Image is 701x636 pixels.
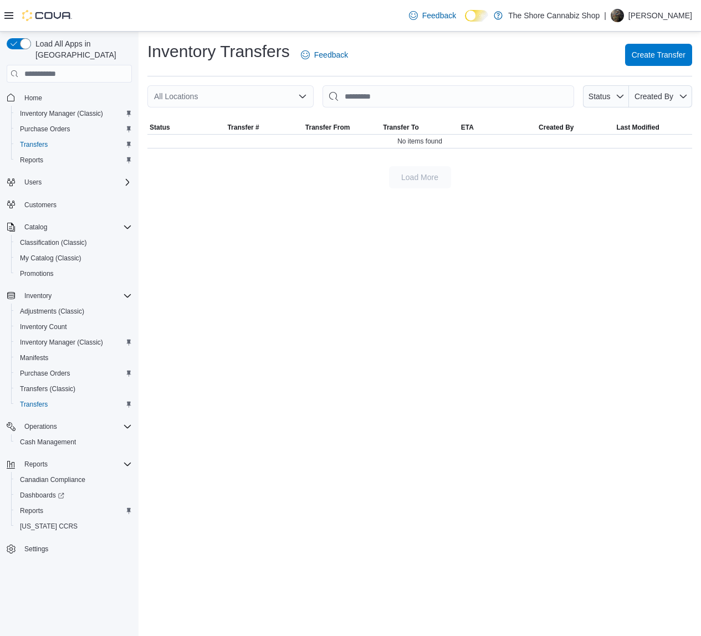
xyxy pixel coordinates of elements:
span: Customers [20,198,132,212]
a: Feedback [296,44,352,66]
input: Dark Mode [465,10,488,22]
span: Classification (Classic) [20,238,87,247]
a: Settings [20,542,53,556]
button: Transfer To [381,121,458,134]
span: Operations [20,420,132,433]
span: Reports [20,506,43,515]
span: Promotions [16,267,132,280]
span: Status [589,92,611,101]
button: Status [147,121,225,134]
span: Transfers [16,138,132,151]
button: Promotions [11,266,136,281]
button: Cash Management [11,434,136,450]
button: Open list of options [298,92,307,101]
span: Transfers [20,400,48,409]
span: My Catalog (Classic) [20,254,81,263]
a: Cash Management [16,435,80,449]
button: Operations [2,419,136,434]
button: Users [2,175,136,190]
a: Transfers [16,398,52,411]
button: Transfers [11,137,136,152]
button: Status [583,85,629,107]
span: Status [150,123,170,132]
span: Inventory Manager (Classic) [16,107,132,120]
p: The Shore Cannabiz Shop [508,9,600,22]
button: Reports [2,457,136,472]
a: Dashboards [11,488,136,503]
button: Catalog [2,219,136,235]
a: Classification (Classic) [16,236,91,249]
button: Transfers [11,397,136,412]
span: Last Modified [617,123,659,132]
span: Home [24,94,42,102]
button: Transfer # [225,121,303,134]
span: Transfers [20,140,48,149]
span: Inventory Count [20,322,67,331]
button: Customers [2,197,136,213]
button: Created By [536,121,614,134]
span: Dashboards [20,491,64,500]
div: Will Anderson [611,9,624,22]
a: Purchase Orders [16,367,75,380]
button: Canadian Compliance [11,472,136,488]
input: This is a search bar. After typing your query, hit enter to filter the results lower in the page. [323,85,574,107]
button: Purchase Orders [11,121,136,137]
span: Feedback [314,49,348,60]
span: Promotions [20,269,54,278]
a: My Catalog (Classic) [16,252,86,265]
span: Reports [16,153,132,167]
span: Inventory Manager (Classic) [20,338,103,347]
span: Purchase Orders [16,122,132,136]
button: Inventory [20,289,56,302]
span: Classification (Classic) [16,236,132,249]
a: Inventory Manager (Classic) [16,107,108,120]
a: Purchase Orders [16,122,75,136]
h1: Inventory Transfers [147,40,290,63]
span: Cash Management [16,435,132,449]
p: | [604,9,606,22]
a: Dashboards [16,489,69,502]
a: Inventory Manager (Classic) [16,336,108,349]
button: Purchase Orders [11,366,136,381]
span: Feedback [422,10,456,21]
span: Canadian Compliance [16,473,132,486]
span: Reports [20,458,132,471]
a: Promotions [16,267,58,280]
span: Transfer # [227,123,259,132]
span: Created By [635,92,673,101]
span: Adjustments (Classic) [20,307,84,316]
button: Catalog [20,220,52,234]
button: Inventory Count [11,319,136,335]
button: Inventory [2,288,136,304]
span: Operations [24,422,57,431]
button: Reports [11,503,136,519]
span: Transfers [16,398,132,411]
nav: Complex example [7,85,132,586]
span: ETA [461,123,474,132]
a: Reports [16,504,48,517]
button: Settings [2,541,136,557]
button: Reports [20,458,52,471]
a: Canadian Compliance [16,473,90,486]
span: Created By [539,123,574,132]
span: Canadian Compliance [20,475,85,484]
span: Transfers (Classic) [20,384,75,393]
span: Users [20,176,132,189]
a: Inventory Count [16,320,71,334]
button: Created By [629,85,692,107]
button: Users [20,176,46,189]
button: Last Modified [615,121,692,134]
button: Manifests [11,350,136,366]
button: ETA [459,121,536,134]
p: [PERSON_NAME] [628,9,692,22]
span: Load All Apps in [GEOGRAPHIC_DATA] [31,38,132,60]
a: Adjustments (Classic) [16,305,89,318]
a: Feedback [405,4,460,27]
span: Customers [24,201,57,209]
span: Settings [20,542,132,556]
span: Home [20,90,132,104]
button: Transfer From [303,121,381,134]
span: Create Transfer [632,49,685,60]
button: My Catalog (Classic) [11,250,136,266]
